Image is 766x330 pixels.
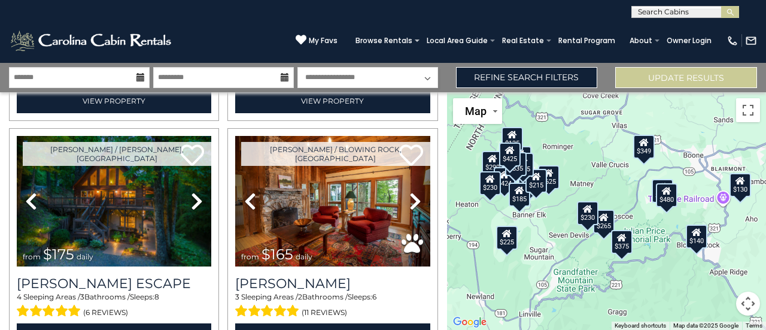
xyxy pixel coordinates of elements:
[497,226,518,250] div: $225
[17,292,211,320] div: Sleeping Areas / Bathrooms / Sleeps:
[611,229,633,253] div: $375
[17,275,211,292] a: [PERSON_NAME] Escape
[17,89,211,113] a: View Property
[652,178,673,202] div: $165
[686,225,708,249] div: $140
[727,35,738,47] img: phone-regular-white.png
[538,165,560,189] div: $625
[235,292,430,320] div: Sleeping Areas / Bathrooms / Sleeps:
[453,98,502,124] button: Change map style
[577,201,598,225] div: $230
[593,210,615,234] div: $265
[479,171,501,195] div: $230
[633,134,655,158] div: $349
[482,151,503,175] div: $290
[745,35,757,47] img: mail-regular-white.png
[661,32,718,49] a: Owner Login
[298,292,302,301] span: 2
[736,98,760,122] button: Toggle fullscreen view
[465,105,487,117] span: Map
[509,182,531,206] div: $185
[235,89,430,113] a: View Property
[729,172,751,196] div: $130
[296,34,338,47] a: My Favs
[615,322,666,330] button: Keyboard shortcuts
[43,246,74,263] span: $175
[9,29,175,53] img: White-1-2.png
[496,32,550,49] a: Real Estate
[736,292,760,316] button: Map camera controls
[235,275,430,292] a: [PERSON_NAME]
[624,32,658,49] a: About
[309,35,338,46] span: My Favs
[456,67,598,88] a: Refine Search Filters
[154,292,159,301] span: 8
[372,292,376,301] span: 6
[23,252,41,261] span: from
[262,246,293,263] span: $165
[302,305,347,320] span: (11 reviews)
[615,67,757,88] button: Update Results
[552,32,621,49] a: Rental Program
[77,252,93,261] span: daily
[83,305,128,320] span: (6 reviews)
[505,152,527,175] div: $535
[349,32,418,49] a: Browse Rentals
[23,142,211,166] a: [PERSON_NAME] / [PERSON_NAME], [GEOGRAPHIC_DATA]
[525,169,547,193] div: $215
[512,153,534,177] div: $165
[235,275,430,292] h3: Azalea Hill
[421,32,494,49] a: Local Area Guide
[450,314,490,330] img: Google
[499,143,521,166] div: $425
[80,292,84,301] span: 3
[494,167,515,191] div: $424
[502,126,524,150] div: $125
[673,322,738,329] span: Map data ©2025 Google
[17,136,211,267] img: thumbnail_168627805.jpeg
[17,275,211,292] h3: Todd Escape
[296,252,312,261] span: daily
[241,142,430,166] a: [PERSON_NAME] / Blowing Rock, [GEOGRAPHIC_DATA]
[656,183,677,207] div: $480
[241,252,259,261] span: from
[235,136,430,267] img: thumbnail_163277858.jpeg
[17,292,22,301] span: 4
[746,322,762,329] a: Terms (opens in new tab)
[450,314,490,330] a: Open this area in Google Maps (opens a new window)
[235,292,239,301] span: 3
